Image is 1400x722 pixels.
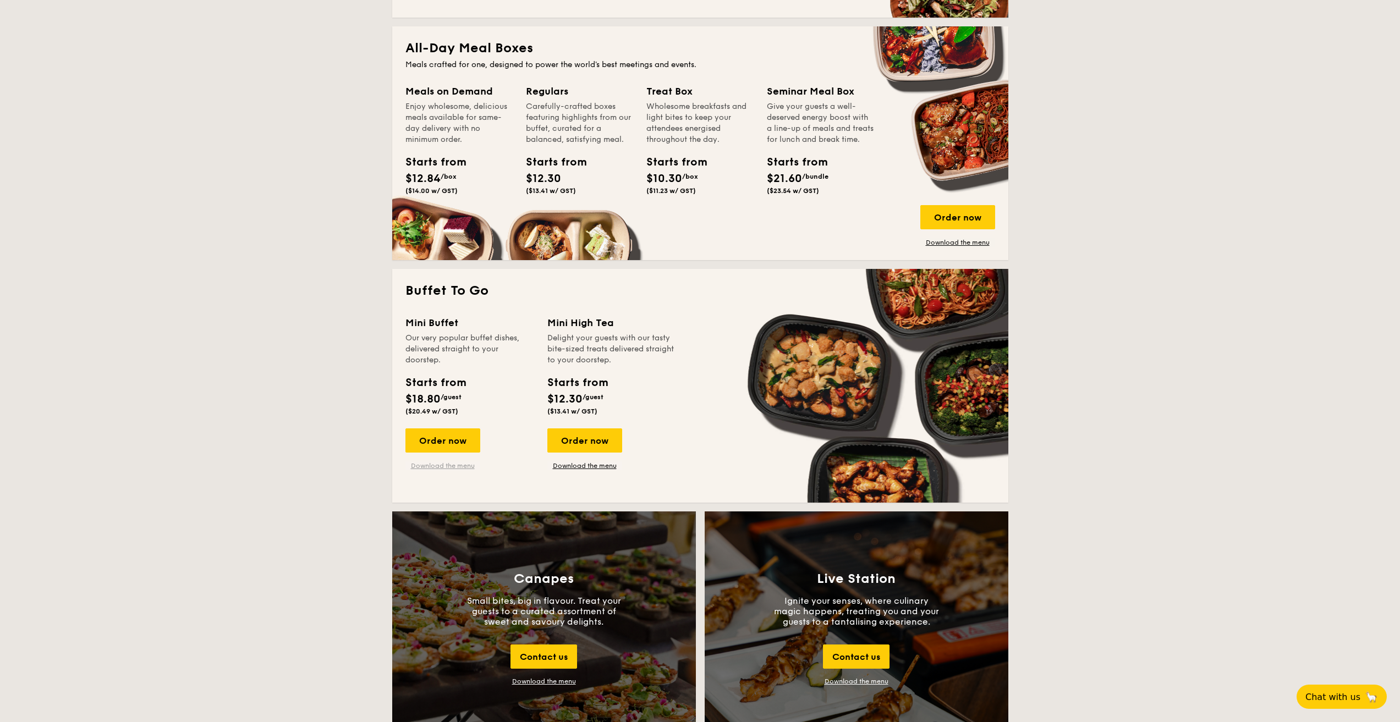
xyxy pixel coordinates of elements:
div: Meals on Demand [405,84,513,99]
a: Download the menu [405,461,480,470]
span: ($20.49 w/ GST) [405,407,458,415]
div: Starts from [405,154,455,170]
div: Starts from [547,374,607,391]
span: ($11.23 w/ GST) [646,187,696,195]
div: Order now [405,428,480,453]
span: $18.80 [405,393,441,406]
h2: Buffet To Go [405,282,995,300]
span: ($23.54 w/ GST) [767,187,819,195]
p: Ignite your senses, where culinary magic happens, treating you and your guests to a tantalising e... [774,596,939,627]
div: Contact us [510,644,577,669]
div: Meals crafted for one, designed to power the world's best meetings and events. [405,59,995,70]
span: 🦙 [1365,691,1378,703]
div: Mini Buffet [405,315,534,330]
p: Small bites, big in flavour. Treat your guests to a curated assortment of sweet and savoury delig... [462,596,627,627]
span: ($13.41 w/ GST) [526,187,576,195]
span: ($14.00 w/ GST) [405,187,458,195]
span: Chat with us [1305,692,1360,702]
div: Treat Box [646,84,754,99]
h2: All-Day Meal Boxes [405,40,995,57]
div: Our very popular buffet dishes, delivered straight to your doorstep. [405,333,534,366]
h3: Live Station [817,571,896,587]
button: Chat with us🦙 [1297,685,1387,709]
span: $10.30 [646,172,682,185]
div: Mini High Tea [547,315,676,330]
span: $12.30 [547,393,583,406]
span: ($13.41 w/ GST) [547,407,597,415]
span: /guest [441,393,462,401]
div: Order now [920,205,995,229]
span: $12.84 [405,172,441,185]
div: Download the menu [512,677,576,685]
div: Delight your guests with our tasty bite-sized treats delivered straight to your doorstep. [547,333,676,366]
div: Starts from [646,154,696,170]
div: Starts from [405,374,465,391]
div: Order now [547,428,622,453]
span: $12.30 [526,172,561,185]
div: Give your guests a well-deserved energy boost with a line-up of meals and treats for lunch and br... [767,101,874,145]
span: /guest [583,393,603,401]
div: Starts from [526,154,575,170]
div: Wholesome breakfasts and light bites to keep your attendees energised throughout the day. [646,101,754,145]
span: /box [441,173,457,180]
span: $21.60 [767,172,802,185]
div: Carefully-crafted boxes featuring highlights from our buffet, curated for a balanced, satisfying ... [526,101,633,145]
a: Download the menu [825,677,888,685]
div: Starts from [767,154,816,170]
a: Download the menu [920,238,995,247]
span: /box [682,173,698,180]
h3: Canapes [514,571,574,587]
span: /bundle [802,173,828,180]
div: Regulars [526,84,633,99]
div: Seminar Meal Box [767,84,874,99]
div: Enjoy wholesome, delicious meals available for same-day delivery with no minimum order. [405,101,513,145]
a: Download the menu [547,461,622,470]
div: Contact us [823,644,890,669]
